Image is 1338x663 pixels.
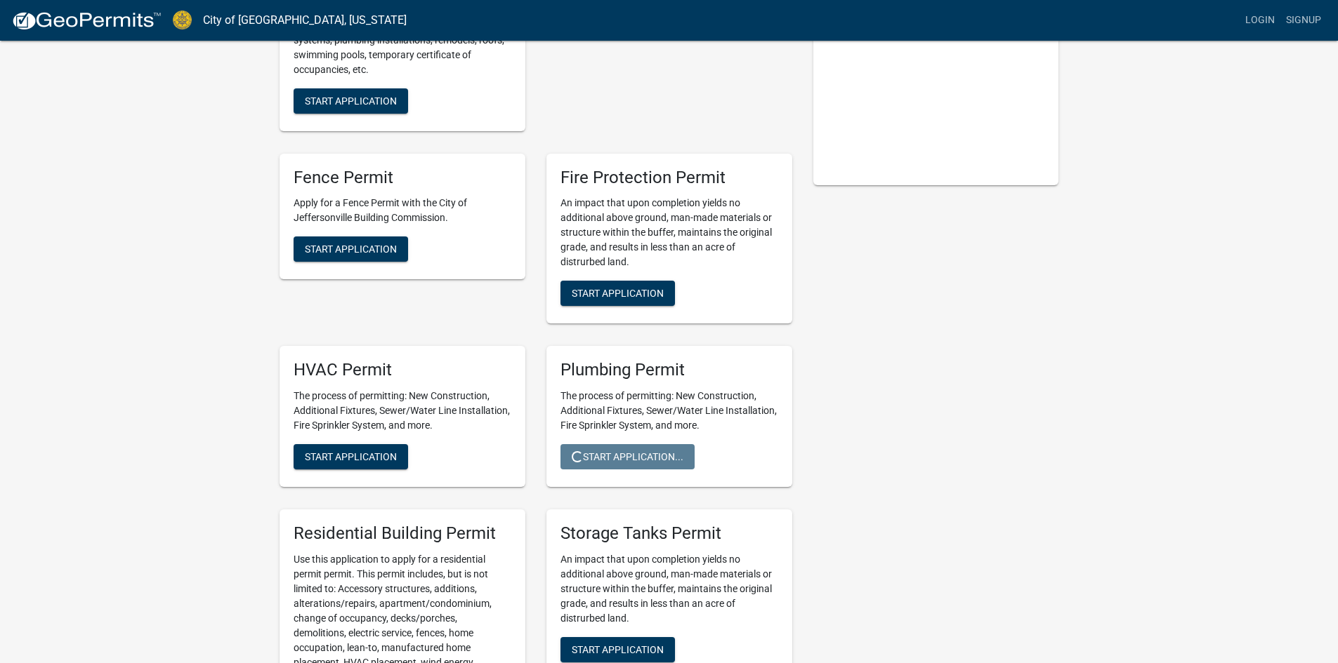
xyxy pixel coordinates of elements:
img: City of Jeffersonville, Indiana [173,11,192,29]
span: Start Application [305,451,397,462]
h5: Fire Protection Permit [560,168,778,188]
p: Apply for a Fence Permit with the City of Jeffersonville Building Commission. [294,196,511,225]
a: City of [GEOGRAPHIC_DATA], [US_STATE] [203,8,407,32]
button: Start Application [294,236,408,262]
a: Login [1240,7,1280,34]
button: Start Application... [560,444,695,469]
span: Start Application... [572,451,683,462]
a: Signup [1280,7,1327,34]
button: Start Application [560,281,675,306]
h5: HVAC Permit [294,360,511,380]
button: Start Application [294,88,408,114]
h5: Residential Building Permit [294,523,511,544]
span: Start Application [305,95,397,106]
p: The process of permitting: New Construction, Additional Fixtures, Sewer/Water Line Installation, ... [560,389,778,433]
p: An impact that upon completion yields no additional above ground, man-made materials or structure... [560,196,778,269]
h5: Storage Tanks Permit [560,523,778,544]
h5: Fence Permit [294,168,511,188]
button: Start Application [560,637,675,662]
h5: Plumbing Permit [560,360,778,380]
span: Start Application [305,243,397,255]
span: Start Application [572,643,664,655]
p: The process of permitting: New Construction, Additional Fixtures, Sewer/Water Line Installation, ... [294,389,511,433]
span: Start Application [572,288,664,299]
p: An impact that upon completion yields no additional above ground, man-made materials or structure... [560,552,778,626]
button: Start Application [294,444,408,469]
